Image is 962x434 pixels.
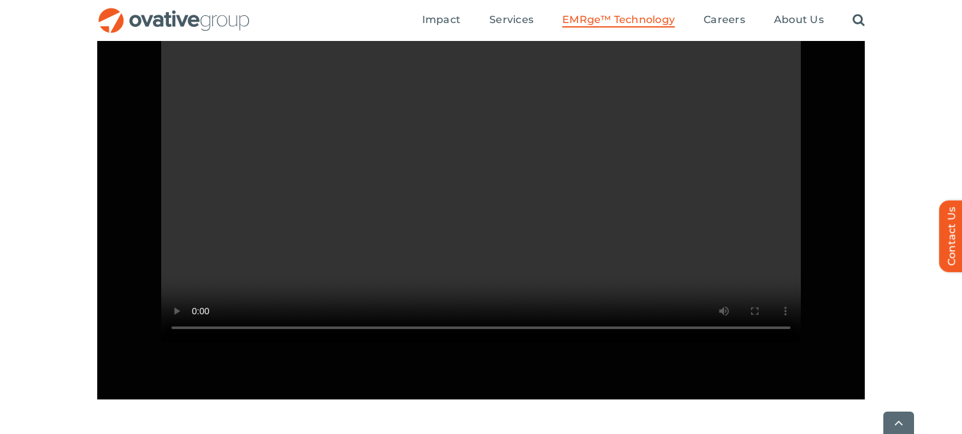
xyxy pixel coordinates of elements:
[853,13,865,28] a: Search
[489,13,533,26] span: Services
[161,22,801,342] video: Sorry, your browser doesn't support embedded videos.
[489,13,533,28] a: Services
[774,13,824,28] a: About Us
[704,13,745,26] span: Careers
[422,13,461,26] span: Impact
[704,13,745,28] a: Careers
[97,6,251,19] a: OG_Full_horizontal_RGB
[422,13,461,28] a: Impact
[774,13,824,26] span: About Us
[562,13,675,26] span: EMRge™ Technology
[562,13,675,28] a: EMRge™ Technology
